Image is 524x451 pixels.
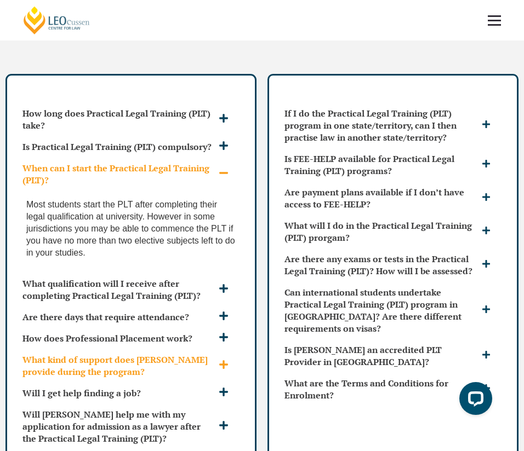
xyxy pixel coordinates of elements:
[284,219,479,244] h3: What will I do in the Practical Legal Training (PLT) prorgam?
[22,387,216,399] h3: Will I get help finding a job?
[284,253,479,277] h3: Are there any exams or tests in the Practical Legal Training (PLT)? How will I be assessed?
[22,354,216,378] h3: What kind of support does [PERSON_NAME] provide during the program?
[22,277,216,302] h3: What qualification will I receive after completing Practical Legal Training (PLT)?
[284,344,479,368] h3: Is [PERSON_NAME] an accredited PLT Provider in [GEOGRAPHIC_DATA]?
[22,141,216,153] h3: Is Practical Legal Training (PLT) compulsory?
[22,332,216,344] h3: How does Professional Placement work?
[284,286,479,334] h3: Can international students undertake Practical Legal Training (PLT) program in [GEOGRAPHIC_DATA]?...
[284,153,479,177] h3: Is FEE-HELP available for Practical Legal Training (PLT) programs?
[451,378,497,424] iframe: LiveChat chat widget
[284,186,479,210] h3: Are payment plans available if I don’t have access to FEE-HELP?
[284,377,479,401] h3: What are the Terms and Conditions for Enrolment?
[26,200,235,257] span: Most students start the PLT after completing their legal qualification at university. However in ...
[22,107,216,131] h3: How long does Practical Legal Training (PLT) take?
[284,107,479,143] h3: If I do the Practical Legal Training (PLT) program in one state/territory, can I then practise la...
[22,5,92,35] a: [PERSON_NAME] Centre for Law
[22,311,216,323] h3: Are there days that require attendance?
[22,408,216,444] h3: Will [PERSON_NAME] help me with my application for admission as a lawyer after the Practical Lega...
[22,162,216,186] h3: When can I start the Practical Legal Training (PLT)?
